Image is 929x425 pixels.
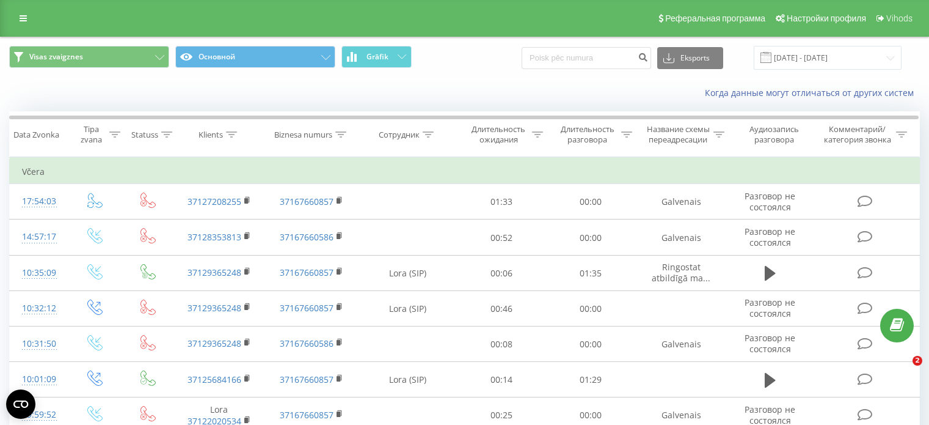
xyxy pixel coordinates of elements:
[522,47,651,69] input: Poisk pēc numura
[661,410,701,421] font: Galvenais
[366,51,388,62] font: Grāfik
[580,232,602,243] font: 00:00
[199,129,223,140] font: Klients
[490,196,512,207] font: 01:33
[280,267,333,278] a: 37167660857
[745,332,795,355] font: Разговор не состоялся
[561,124,614,145] font: Длительность разговора
[389,374,426,385] font: Lora (SIP)
[745,297,795,319] font: Разговор не состоялся
[389,303,426,314] font: Lora (SIP)
[824,124,891,145] font: Комментарий/категория звонка
[749,124,799,145] font: Аудиозапись разговора
[175,46,335,68] button: Основной
[188,338,241,349] a: 37129365248
[22,302,56,314] font: 10:32:12
[490,374,512,385] font: 00:14
[580,374,602,385] font: 01:29
[661,196,701,207] font: Galvenais
[22,195,56,207] font: 17:54:03
[887,356,917,385] iframe: Tiešraides tērzēšana domofonā
[13,129,59,140] font: Data Zvonka
[274,129,332,140] font: Biznesa numurs
[188,267,241,278] a: 37129365248
[661,232,701,243] font: Galvenais
[22,338,56,349] font: 10:31:50
[705,87,914,98] font: Когда данные могут отличаться от других систем
[580,410,602,421] font: 00:00
[280,231,333,243] a: 37167660586
[647,124,710,145] font: Название схемы переадресации
[705,87,920,98] a: Когда данные могут отличаться от других систем
[210,404,228,416] font: Lora
[787,13,866,23] font: Настройки профиля
[490,303,512,314] font: 00:46
[580,267,602,279] font: 01:35
[665,13,765,23] font: Реферальная программа
[188,374,241,385] a: 37125684166
[580,338,602,350] font: 00:00
[490,338,512,350] font: 00:08
[580,303,602,314] font: 00:00
[280,338,333,349] a: 37167660586
[188,302,241,314] a: 37129365248
[745,226,795,248] font: Разговор не состоялся
[379,129,420,140] font: Сотрудник
[472,124,525,145] font: Длительность ожидания
[745,190,795,213] font: Разговор не состоялся
[280,409,333,421] a: 37167660857
[29,51,83,62] font: Visas zvaigznes
[22,267,56,278] font: 10:35:09
[188,196,241,207] a: 37127208255
[341,46,412,68] button: Grāfik
[280,196,333,207] a: 37167660857
[657,47,723,69] button: Eksports
[81,124,102,145] font: Tipa zvana
[22,408,56,420] font: 09:59:52
[22,166,45,177] font: Včera
[490,232,512,243] font: 00:52
[280,302,333,314] a: 37167660857
[188,231,241,243] a: 37128353813
[22,373,56,385] font: 10:01:09
[9,46,169,68] button: Visas zvaigznes
[490,410,512,421] font: 00:25
[389,267,426,279] font: Lora (SIP)
[661,338,701,350] font: Galvenais
[280,374,333,385] a: 37167660857
[6,390,35,419] button: Atvērt CMP logrīku
[680,53,710,63] font: Eksports
[915,357,920,364] font: 2
[886,13,913,23] font: Vihods
[131,129,158,140] font: Statuss
[580,196,602,207] font: 00:00
[22,231,56,242] font: 14:57:17
[199,51,235,62] font: Основной
[490,267,512,279] font: 00:06
[652,261,710,284] font: Ringostat atbildīgā ma...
